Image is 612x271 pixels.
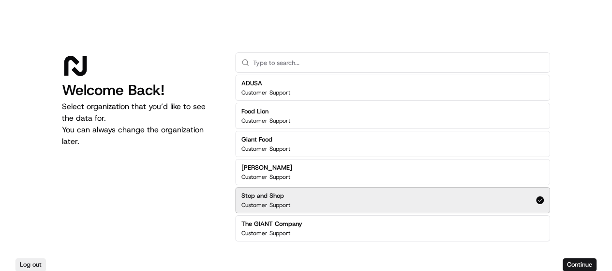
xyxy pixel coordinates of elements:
[241,191,290,200] h2: Stop and Shop
[62,101,220,147] p: Select organization that you’d like to see the data for. You can always change the organization l...
[253,53,544,72] input: Type to search...
[241,163,292,172] h2: [PERSON_NAME]
[241,220,302,228] h2: The GIANT Company
[241,201,290,209] p: Customer Support
[235,73,550,243] div: Suggestions
[241,117,290,125] p: Customer Support
[241,173,290,181] p: Customer Support
[241,145,290,153] p: Customer Support
[241,107,290,116] h2: Food Lion
[62,81,220,99] h1: Welcome Back!
[241,229,290,237] p: Customer Support
[241,135,290,144] h2: Giant Food
[241,89,290,96] p: Customer Support
[241,79,290,88] h2: ADUSA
